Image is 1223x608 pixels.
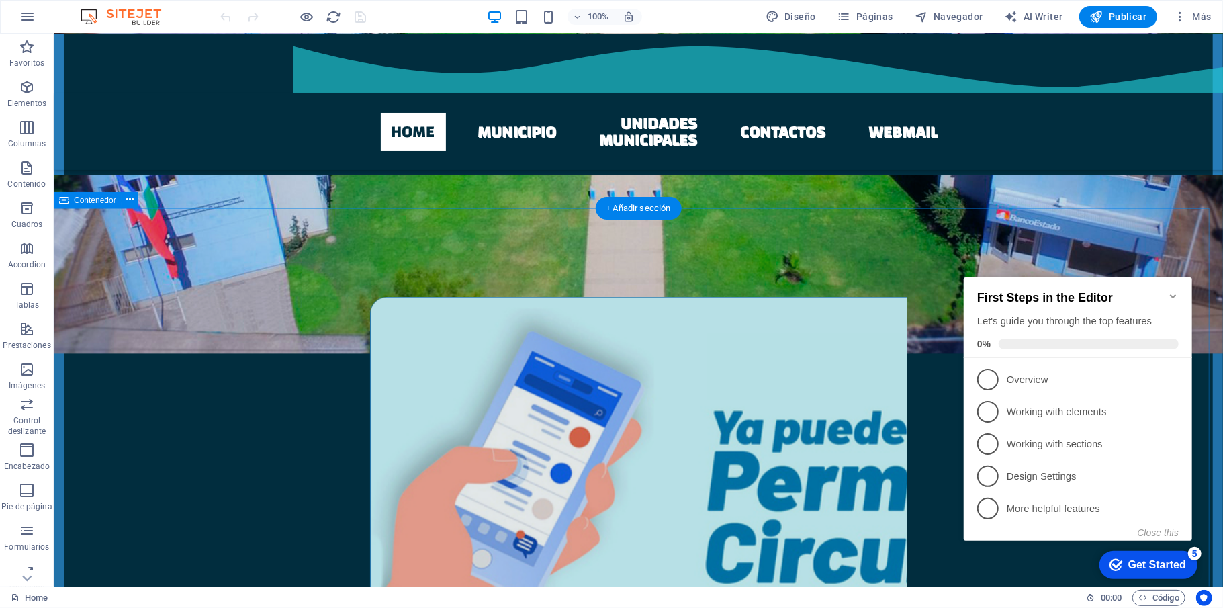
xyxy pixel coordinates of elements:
p: Contenido [7,179,46,189]
span: Diseño [766,10,816,24]
p: Cuadros [11,219,43,230]
li: More helpful features [5,234,234,266]
button: Haz clic para salir del modo de previsualización y seguir editando [299,9,315,25]
p: Accordion [8,259,46,270]
p: Tablas [15,300,40,310]
button: Páginas [832,6,899,28]
span: : [1110,593,1112,603]
button: Publicar [1079,6,1158,28]
p: Overview [48,114,210,128]
i: Volver a cargar página [326,9,342,25]
p: Encabezado [4,461,50,472]
button: Close this [179,269,220,279]
button: Usercentrics [1196,590,1212,606]
li: Overview [5,105,234,137]
div: Let's guide you through the top features [19,56,220,70]
span: 0% [19,80,40,91]
div: Minimize checklist [210,32,220,43]
div: + Añadir sección [595,197,681,220]
span: 00 00 [1101,590,1122,606]
p: Columnas [8,138,46,149]
div: Get Started [170,300,228,312]
h6: Tiempo de la sesión [1087,590,1122,606]
p: Favoritos [9,58,44,69]
h2: First Steps in the Editor [19,32,220,46]
div: Diseño (Ctrl+Alt+Y) [760,6,821,28]
button: Navegador [909,6,989,28]
p: Design Settings [48,211,210,225]
span: AI Writer [1005,10,1063,24]
button: AI Writer [999,6,1069,28]
span: Publicar [1090,10,1147,24]
span: Código [1138,590,1179,606]
span: Más [1173,10,1212,24]
div: 5 [230,288,243,302]
button: Más [1168,6,1217,28]
button: Código [1132,590,1185,606]
p: Working with sections [48,179,210,193]
p: Pie de página [1,501,52,512]
li: Working with elements [5,137,234,169]
span: Páginas [837,10,893,24]
p: Formularios [4,541,49,552]
p: More helpful features [48,243,210,257]
button: Diseño [760,6,821,28]
i: Al redimensionar, ajustar el nivel de zoom automáticamente para ajustarse al dispositivo elegido. [623,11,635,23]
span: Navegador [915,10,983,24]
a: Haz clic para cancelar la selección y doble clic para abrir páginas [11,590,48,606]
button: reload [326,9,342,25]
p: Imágenes [9,380,45,391]
button: 100% [568,9,615,25]
p: Working with elements [48,146,210,161]
span: Contenedor [74,196,116,204]
h6: 100% [588,9,609,25]
p: Prestaciones [3,340,50,351]
p: Elementos [7,98,46,109]
img: Editor Logo [77,9,178,25]
li: Design Settings [5,202,234,234]
li: Working with sections [5,169,234,202]
div: Get Started 5 items remaining, 0% complete [141,292,239,320]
